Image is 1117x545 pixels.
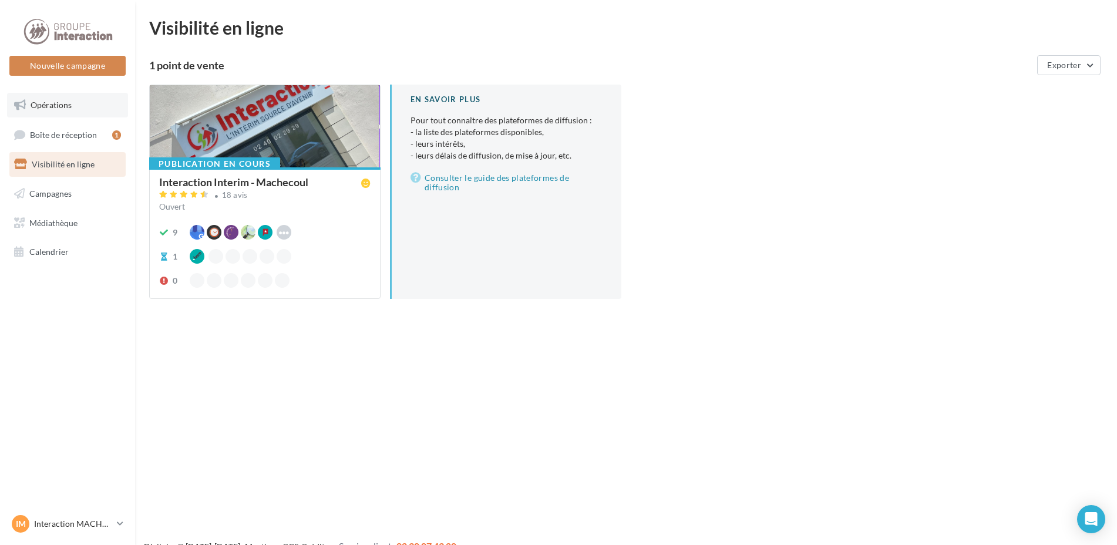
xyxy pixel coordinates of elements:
[173,251,177,263] div: 1
[1077,505,1105,533] div: Open Intercom Messenger
[7,181,128,206] a: Campagnes
[7,211,128,236] a: Médiathèque
[7,152,128,177] a: Visibilité en ligne
[411,115,603,162] p: Pour tout connaître des plateformes de diffusion :
[31,100,72,110] span: Opérations
[1047,60,1081,70] span: Exporter
[173,227,177,238] div: 9
[112,130,121,140] div: 1
[149,60,1032,70] div: 1 point de vente
[29,217,78,227] span: Médiathèque
[7,240,128,264] a: Calendrier
[159,189,371,203] a: 18 avis
[29,247,69,257] span: Calendrier
[32,159,95,169] span: Visibilité en ligne
[7,93,128,117] a: Opérations
[411,171,603,194] a: Consulter le guide des plateformes de diffusion
[34,518,112,530] p: Interaction MACHECOUL
[9,56,126,76] button: Nouvelle campagne
[7,122,128,147] a: Boîte de réception1
[159,201,185,211] span: Ouvert
[411,150,603,162] li: - leurs délais de diffusion, de mise à jour, etc.
[411,126,603,138] li: - la liste des plateformes disponibles,
[173,275,177,287] div: 0
[411,138,603,150] li: - leurs intérêts,
[149,157,280,170] div: Publication en cours
[149,19,1103,36] div: Visibilité en ligne
[159,177,308,187] div: Interaction Interim - Machecoul
[16,518,26,530] span: IM
[29,189,72,199] span: Campagnes
[1037,55,1101,75] button: Exporter
[9,513,126,535] a: IM Interaction MACHECOUL
[30,129,97,139] span: Boîte de réception
[411,94,603,105] div: En savoir plus
[222,191,248,199] div: 18 avis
